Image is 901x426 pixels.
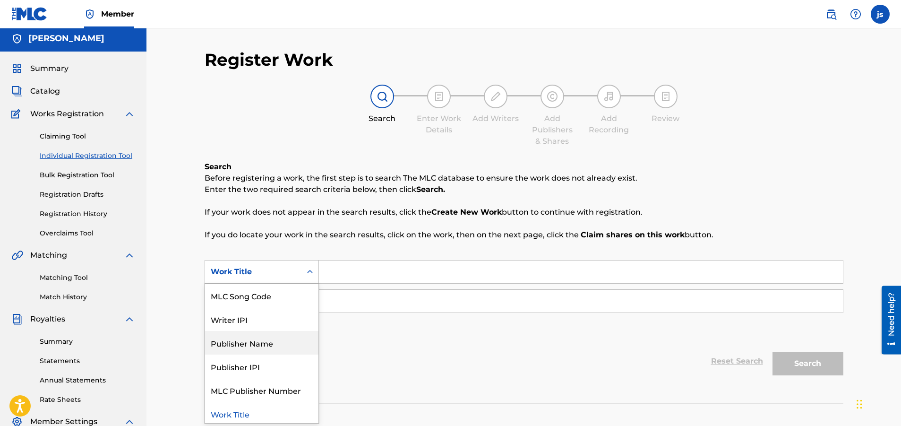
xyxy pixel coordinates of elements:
div: MLC Publisher Number [205,378,318,402]
div: Work Title [205,402,318,426]
div: Writer IPI [205,307,318,331]
div: Help [846,5,865,24]
img: Top Rightsholder [84,9,95,20]
a: Overclaims Tool [40,228,135,238]
img: search [825,9,837,20]
b: Search [205,162,232,171]
span: Royalties [30,313,65,325]
div: MLC Song Code [205,284,318,307]
form: Search Form [205,260,843,380]
p: If you do locate your work in the search results, click on the work, then on the next page, click... [205,229,843,241]
a: Matching Tool [40,273,135,283]
img: step indicator icon for Add Recording [603,91,615,102]
img: step indicator icon for Review [660,91,671,102]
span: Catalog [30,86,60,97]
a: Rate Sheets [40,395,135,405]
a: Summary [40,337,135,347]
div: User Menu [871,5,890,24]
img: Accounts [11,33,23,44]
span: Summary [30,63,69,74]
div: Add Publishers & Shares [529,113,576,147]
a: Public Search [822,5,841,24]
img: Summary [11,63,23,74]
a: Individual Registration Tool [40,151,135,161]
strong: Search. [416,185,445,194]
strong: Claim shares on this work [581,230,685,239]
img: Royalties [11,313,23,325]
a: Match History [40,292,135,302]
img: expand [124,108,135,120]
img: Matching [11,250,23,261]
div: Publisher IPI [205,355,318,378]
div: Publisher Name [205,331,318,355]
a: Bulk Registration Tool [40,170,135,180]
a: Statements [40,356,135,366]
img: help [850,9,861,20]
span: Works Registration [30,108,104,120]
a: Registration Drafts [40,190,135,200]
div: Drag [857,390,862,418]
iframe: Chat Widget [854,381,901,426]
p: If your work does not appear in the search results, click the button to continue with registration. [205,207,843,218]
div: Add Recording [585,113,633,136]
div: Work Title [211,266,296,278]
h5: jeffrey sanon [28,33,104,44]
img: step indicator icon for Search [377,91,388,102]
img: step indicator icon for Enter Work Details [433,91,445,102]
img: step indicator icon for Add Writers [490,91,501,102]
div: Review [642,113,689,124]
img: step indicator icon for Add Publishers & Shares [547,91,558,102]
div: Need help? [10,7,23,50]
div: Search [359,113,406,124]
p: Before registering a work, the first step is to search The MLC database to ensure the work does n... [205,173,843,184]
span: Matching [30,250,67,261]
a: Registration History [40,209,135,219]
p: Enter the two required search criteria below, then click [205,184,843,195]
a: CatalogCatalog [11,86,60,97]
img: expand [124,250,135,261]
div: Add Writers [472,113,519,124]
div: Enter Work Details [415,113,463,136]
img: expand [124,313,135,325]
img: Works Registration [11,108,24,120]
h2: Register Work [205,49,333,70]
a: Claiming Tool [40,131,135,141]
strong: Create New Work [431,208,502,217]
a: SummarySummary [11,63,69,74]
span: Member [101,9,134,19]
iframe: Resource Center [875,286,901,354]
a: Annual Statements [40,375,135,385]
img: Catalog [11,86,23,97]
img: MLC Logo [11,7,48,21]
